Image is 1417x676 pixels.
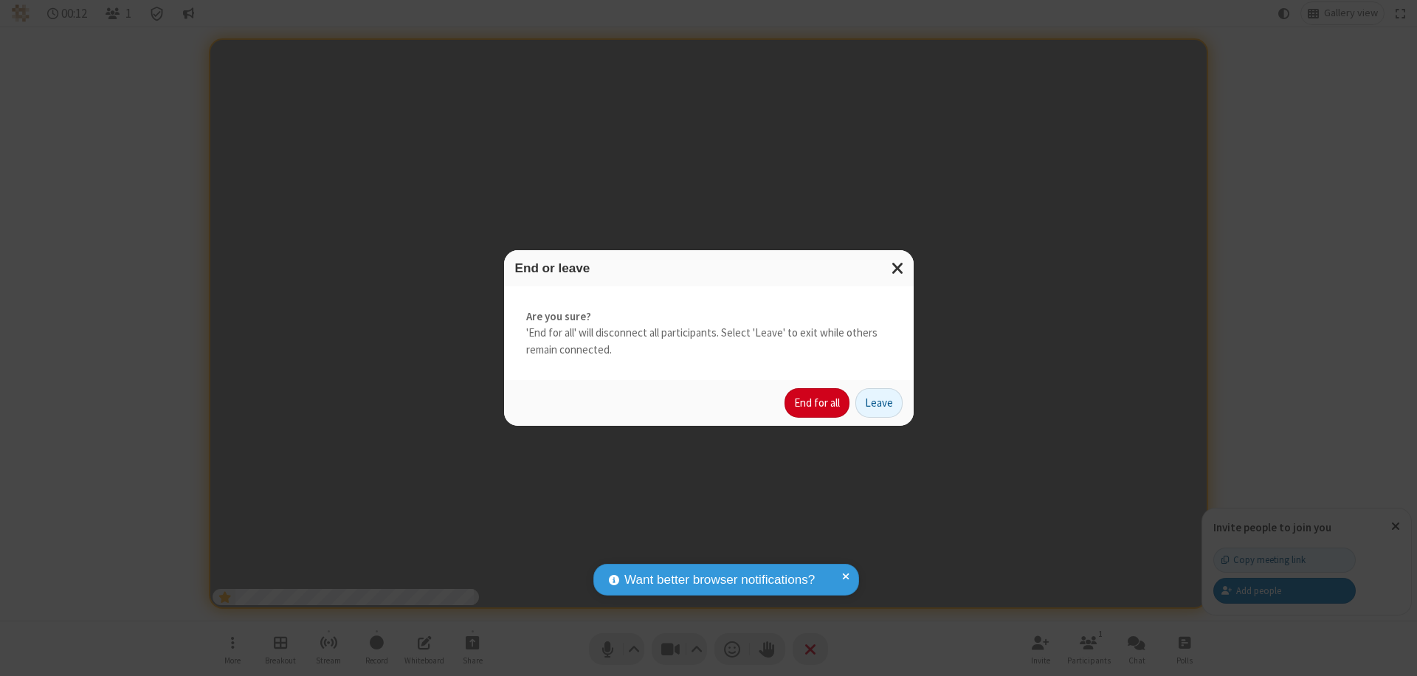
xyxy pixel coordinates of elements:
strong: Are you sure? [526,308,892,325]
button: Leave [855,388,903,418]
div: 'End for all' will disconnect all participants. Select 'Leave' to exit while others remain connec... [504,286,914,381]
button: End for all [785,388,849,418]
span: Want better browser notifications? [624,570,815,590]
h3: End or leave [515,261,903,275]
button: Close modal [883,250,914,286]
